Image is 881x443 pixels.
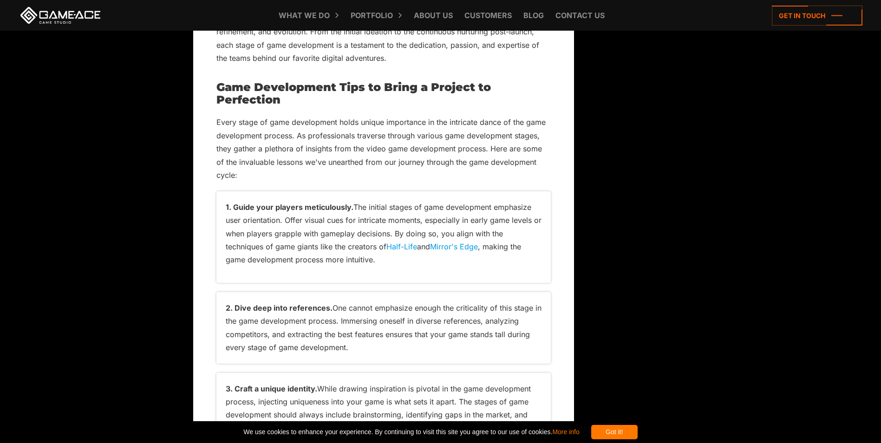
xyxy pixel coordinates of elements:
p: One cannot emphasize enough the criticality of this stage in the game development process. Immers... [226,301,542,354]
p: While drawing inspiration is pivotal in the game development process, injecting uniqueness into y... [226,382,542,435]
strong: 3. Craft a unique identity. [226,384,317,393]
div: The initial stages of game development emphasize user orientation. Offer visual cues for intricat... [216,191,551,283]
strong: 2. Dive deep into references. [226,303,333,313]
h2: Game Development Tips to Bring a Project to Perfection [216,81,551,106]
a: Mirror's Edge [430,242,478,251]
p: Every stage of game development holds unique importance in the intricate dance of the game develo... [216,116,551,182]
span: We use cookies to enhance your experience. By continuing to visit this site you agree to our use ... [243,425,579,439]
strong: 1. Guide your players meticulously. [226,202,353,212]
a: More info [552,428,579,436]
a: Half-Life [386,242,417,251]
a: Get in touch [772,6,862,26]
div: Got it! [591,425,638,439]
